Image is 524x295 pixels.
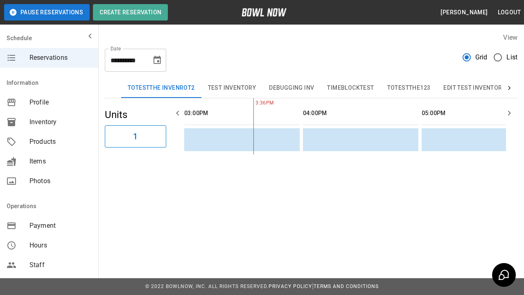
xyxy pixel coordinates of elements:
[121,78,501,98] div: inventory tabs
[29,260,92,270] span: Staff
[201,78,263,98] button: Test Inventory
[262,78,321,98] button: Debugging Inv
[105,125,166,147] button: 1
[29,98,92,107] span: Profile
[506,52,517,62] span: List
[29,137,92,147] span: Products
[503,34,517,41] label: View
[253,99,255,107] span: 3:36PM
[314,284,379,289] a: Terms and Conditions
[4,4,90,20] button: Pause Reservations
[149,52,165,68] button: Choose date, selected date is Aug 27, 2025
[381,78,437,98] button: TOTESTTHE123
[29,157,92,166] span: Items
[495,5,524,20] button: Logout
[29,221,92,231] span: Payment
[145,284,269,289] span: © 2022 BowlNow, Inc. All Rights Reserved.
[242,8,287,16] img: logo
[29,53,92,63] span: Reservations
[29,117,92,127] span: Inventory
[29,241,92,250] span: Hours
[437,5,491,20] button: [PERSON_NAME]
[121,78,201,98] button: TOTESTTHE INVENROT2
[93,4,168,20] button: Create Reservation
[29,176,92,186] span: Photos
[475,52,488,62] span: Grid
[105,108,166,121] h5: Units
[321,78,380,98] button: TimeBlockTest
[133,130,138,143] h6: 1
[269,284,312,289] a: Privacy Policy
[437,78,512,98] button: Edit Test Inventory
